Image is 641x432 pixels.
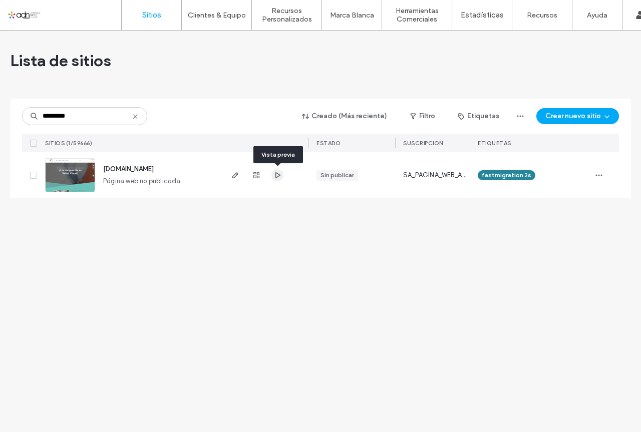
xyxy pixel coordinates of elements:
[316,140,341,147] span: ESTADO
[403,170,470,180] span: SA_PAGINA_WEB_ADN
[461,11,504,20] label: Estadísticas
[320,171,354,180] div: Sin publicar
[449,108,508,124] button: Etiquetas
[103,165,154,173] a: [DOMAIN_NAME]
[382,7,452,24] label: Herramientas Comerciales
[142,11,161,20] label: Sitios
[252,7,322,24] label: Recursos Personalizados
[103,176,181,186] span: Página web no publicada
[330,11,374,20] label: Marca Blanca
[253,146,303,163] div: Vista previa
[482,171,531,180] span: fastmigration 2s
[478,140,511,147] span: ETIQUETAS
[400,108,445,124] button: Filtro
[45,140,92,147] span: SITIOS (1/59666)
[10,51,111,71] span: Lista de sitios
[536,108,619,124] button: Crear nuevo sitio
[587,11,607,20] label: Ayuda
[188,11,246,20] label: Clientes & Equipo
[293,108,396,124] button: Creado (Más reciente)
[22,7,49,16] span: Ayuda
[403,140,443,147] span: Suscripción
[527,11,557,20] label: Recursos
